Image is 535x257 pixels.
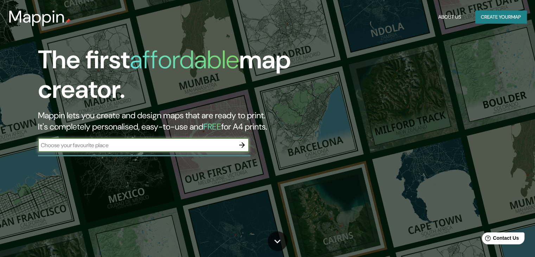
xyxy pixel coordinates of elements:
[65,18,71,24] img: mappin-pin
[38,45,306,110] h1: The first map creator.
[130,43,239,76] h1: affordable
[38,110,306,132] h2: Mappin lets you create and design maps that are ready to print. It's completely personalised, eas...
[475,11,527,24] button: Create yourmap
[472,230,527,249] iframe: Help widget launcher
[203,121,221,132] h5: FREE
[8,7,65,27] h3: Mappin
[435,11,464,24] button: About Us
[38,141,235,149] input: Choose your favourite place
